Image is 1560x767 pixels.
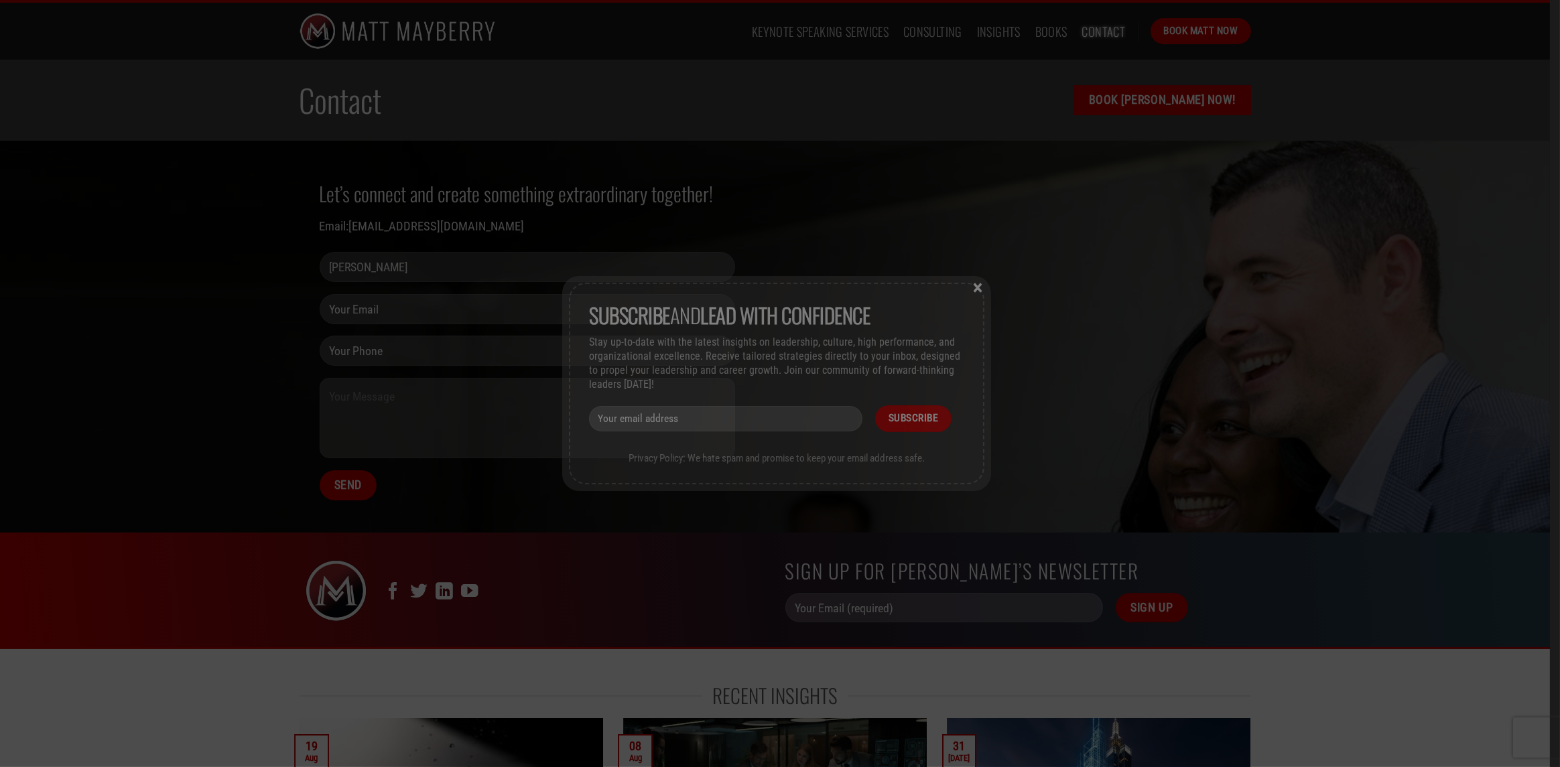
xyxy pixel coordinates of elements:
p: Privacy Policy: We hate spam and promise to keep your email address safe. [589,452,964,464]
input: Your email address [589,406,862,432]
button: Close [968,281,988,293]
input: Subscribe [875,405,951,431]
strong: lead with Confidence [700,299,870,330]
p: Stay up-to-date with the latest insights on leadership, culture, high performance, and organizati... [589,336,964,391]
span: and [589,299,870,330]
strong: Subscribe [589,299,670,330]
